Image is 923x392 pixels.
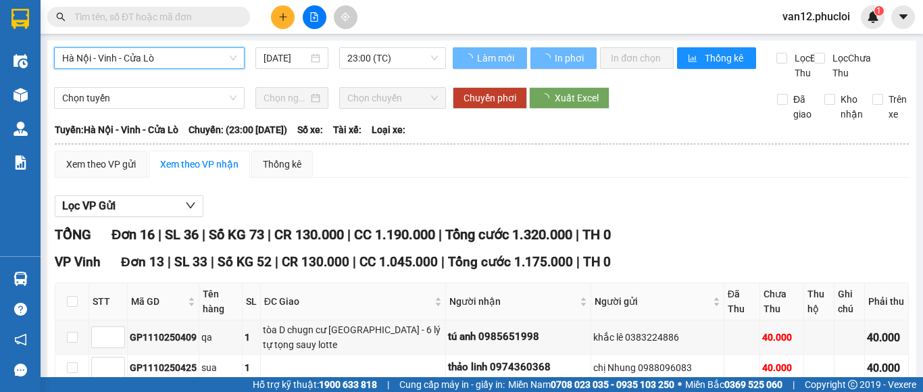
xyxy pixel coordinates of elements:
button: caret-down [891,5,915,29]
th: Phải thu [865,283,909,320]
td: GP1110250409 [128,320,199,355]
button: Lọc VP Gửi [55,195,203,217]
span: | [347,226,351,243]
button: file-add [303,5,326,29]
span: | [202,226,205,243]
div: tòa D chugn cư [GEOGRAPHIC_DATA] - 6 lý tự tọng sauy lotte [263,322,443,352]
span: Thống kê [705,51,745,66]
input: Chọn ngày [264,91,308,105]
div: thảo linh 0974360368 [448,360,589,376]
span: Chọn tuyến [62,88,236,108]
span: Đơn 13 [121,254,164,270]
div: Thống kê [263,157,301,172]
span: VP Vinh [55,254,101,270]
input: 11/10/2025 [264,51,308,66]
span: Tài xế: [333,122,361,137]
span: Đã giao [788,92,817,122]
img: warehouse-icon [14,54,28,68]
div: sua [201,360,240,375]
th: Ghi chú [834,283,865,320]
div: 40.000 [762,360,801,375]
th: Thu hộ [804,283,834,320]
img: warehouse-icon [14,122,28,136]
span: Trên xe [883,92,912,122]
div: tú anh 0985651998 [448,329,589,345]
span: Đơn 16 [111,226,155,243]
span: Số KG 52 [218,254,272,270]
div: GP1110250425 [130,360,197,375]
span: In phơi [555,51,586,66]
img: warehouse-icon [14,88,28,102]
span: down [185,200,196,211]
span: ĐC Giao [264,294,432,309]
span: Tổng cước 1.320.000 [445,226,572,243]
span: Người nhận [449,294,577,309]
span: | [439,226,442,243]
span: Lọc Đã Thu [789,51,824,80]
span: Chọn chuyến [347,88,438,108]
div: khắc lê 0383224886 [593,330,722,345]
th: STT [89,283,128,320]
img: logo-vxr [11,9,29,29]
span: Miền Nam [508,377,674,392]
span: CC 1.045.000 [359,254,438,270]
span: TH 0 [583,254,611,270]
span: SL 33 [174,254,207,270]
th: Chưa Thu [760,283,804,320]
strong: 0708 023 035 - 0935 103 250 [551,379,674,390]
td: GP1110250425 [128,355,199,381]
th: SL [243,283,261,320]
span: Mã GD [131,294,185,309]
span: Kho nhận [835,92,868,122]
span: search [56,12,66,22]
span: Miền Bắc [685,377,782,392]
span: Người gửi [595,294,710,309]
span: Lọc Chưa Thu [827,51,873,80]
span: | [168,254,171,270]
span: | [158,226,161,243]
img: warehouse-icon [14,272,28,286]
div: GP1110250409 [130,330,197,345]
span: Số KG 73 [209,226,264,243]
span: 23:00 (TC) [347,48,438,68]
div: 40.000 [762,330,801,345]
span: | [353,254,356,270]
span: loading [541,53,553,63]
span: Hà Nội - Vinh - Cửa Lò [62,48,236,68]
span: Tổng cước 1.175.000 [448,254,573,270]
div: 40.000 [867,329,906,346]
sup: 1 [874,6,884,16]
span: | [211,254,214,270]
span: 1 [876,6,881,16]
button: Chuyển phơi [453,87,527,109]
span: copyright [848,380,857,389]
span: plus [278,12,288,22]
div: 1 [245,330,258,345]
span: loading [464,53,475,63]
span: | [576,254,580,270]
button: In phơi [530,47,597,69]
span: Cung cấp máy in - giấy in: [399,377,505,392]
span: ⚪️ [678,382,682,387]
span: SL 36 [165,226,199,243]
span: TỔNG [55,226,91,243]
strong: 1900 633 818 [319,379,377,390]
span: bar-chart [688,53,699,64]
span: CR 130.000 [282,254,349,270]
div: Xem theo VP gửi [66,157,136,172]
span: notification [14,333,27,346]
span: TH 0 [582,226,611,243]
img: solution-icon [14,155,28,170]
span: aim [341,12,350,22]
div: chị Nhung 0988096083 [593,360,722,375]
div: 1 [245,360,258,375]
span: CC 1.190.000 [354,226,435,243]
button: aim [334,5,357,29]
span: | [387,377,389,392]
span: | [268,226,271,243]
button: bar-chartThống kê [677,47,756,69]
b: Tuyến: Hà Nội - Vinh - Cửa Lò [55,124,178,135]
span: message [14,364,27,376]
th: Tên hàng [199,283,243,320]
span: file-add [309,12,319,22]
